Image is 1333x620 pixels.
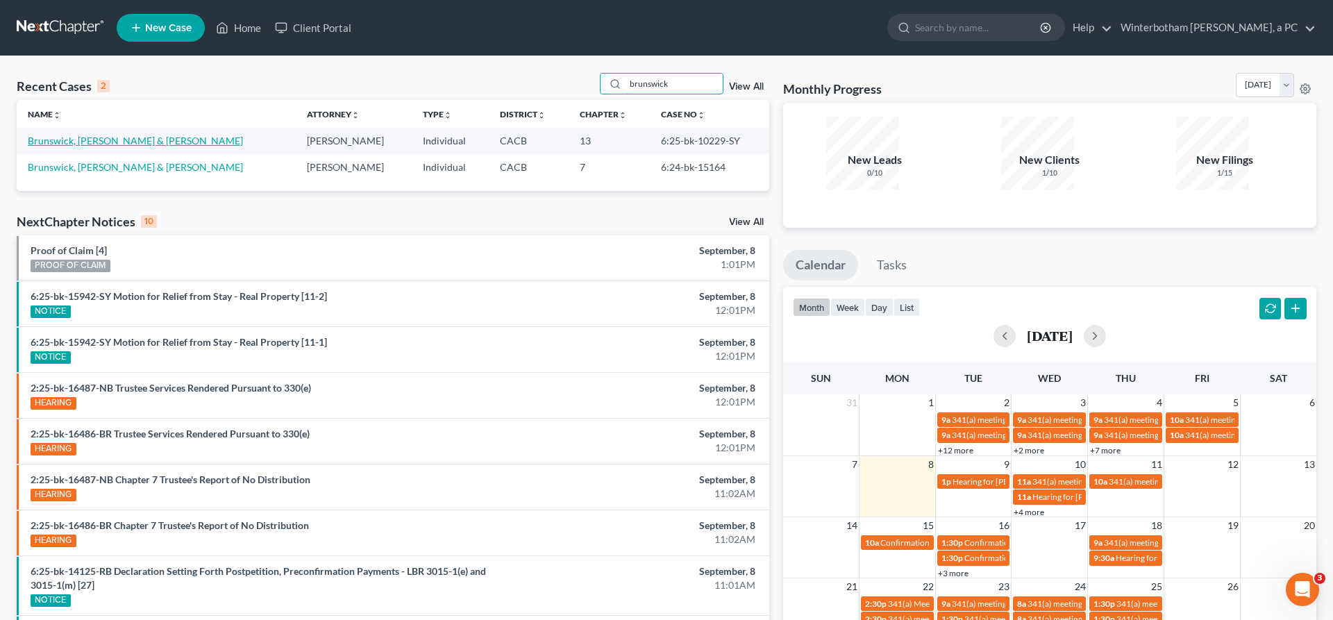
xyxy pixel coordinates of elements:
[1028,598,1162,609] span: 341(a) meeting for [PERSON_NAME]
[31,397,76,410] div: HEARING
[1226,578,1240,595] span: 26
[953,476,1143,487] span: Hearing for [PERSON_NAME] and [PERSON_NAME]
[523,441,755,455] div: 12:01PM
[31,565,486,591] a: 6:25-bk-14125-RB Declaration Setting Forth Postpetition, Preconfirmation Payments - LBR 3015-1(e)...
[1027,328,1073,343] h2: [DATE]
[523,244,755,258] div: September, 8
[31,489,76,501] div: HEARING
[1028,414,1162,425] span: 341(a) meeting for [PERSON_NAME]
[894,298,920,317] button: list
[268,15,358,40] a: Client Portal
[952,430,1234,440] span: 341(a) meeting for [PERSON_NAME] [PERSON_NAME] and [PERSON_NAME]
[864,250,919,280] a: Tasks
[865,598,887,609] span: 2:30p
[97,80,110,92] div: 2
[1270,372,1287,384] span: Sat
[1017,598,1026,609] span: 8a
[523,290,755,303] div: September, 8
[53,111,61,119] i: unfold_more
[1150,456,1164,473] span: 11
[523,519,755,533] div: September, 8
[423,109,452,119] a: Typeunfold_more
[845,578,859,595] span: 21
[941,476,951,487] span: 1p
[964,537,1271,548] span: Confirmation hearing for [PERSON_NAME] and [PERSON_NAME] [PERSON_NAME]
[523,395,755,409] div: 12:01PM
[626,74,723,94] input: Search by name...
[1093,414,1103,425] span: 9a
[650,154,769,180] td: 6:24-bk-15164
[1104,414,1238,425] span: 341(a) meeting for [PERSON_NAME]
[921,517,935,534] span: 15
[523,349,755,363] div: 12:01PM
[31,594,71,607] div: NOTICE
[1014,445,1044,455] a: +2 more
[1093,537,1103,548] span: 9a
[31,474,310,485] a: 2:25-bk-16487-NB Chapter 7 Trustee's Report of No Distribution
[952,414,1234,425] span: 341(a) meeting for [PERSON_NAME] [PERSON_NAME] and [PERSON_NAME]
[31,290,327,302] a: 6:25-bk-15942-SY Motion for Relief from Stay - Real Property [11-2]
[523,533,755,546] div: 11:02AM
[31,443,76,455] div: HEARING
[569,154,650,180] td: 7
[938,568,969,578] a: +3 more
[1066,15,1112,40] a: Help
[1114,15,1316,40] a: Winterbotham [PERSON_NAME], a PC
[523,427,755,441] div: September, 8
[1038,372,1061,384] span: Wed
[296,128,412,153] td: [PERSON_NAME]
[661,109,705,119] a: Case Nounfold_more
[28,135,243,146] a: Brunswick, [PERSON_NAME] & [PERSON_NAME]
[941,537,963,548] span: 1:30p
[830,298,865,317] button: week
[921,578,935,595] span: 22
[915,15,1042,40] input: Search by name...
[500,109,546,119] a: Districtunfold_more
[1185,430,1319,440] span: 341(a) meeting for [PERSON_NAME]
[523,335,755,349] div: September, 8
[1001,152,1098,168] div: New Clients
[523,381,755,395] div: September, 8
[1093,476,1107,487] span: 10a
[997,578,1011,595] span: 23
[1170,430,1184,440] span: 10a
[1176,152,1273,168] div: New Filings
[412,154,488,180] td: Individual
[697,111,705,119] i: unfold_more
[141,215,157,228] div: 10
[927,456,935,473] span: 8
[31,351,71,364] div: NOTICE
[1017,414,1026,425] span: 9a
[783,81,882,97] h3: Monthly Progress
[850,456,859,473] span: 7
[31,244,107,256] a: Proof of Claim [4]
[888,598,1105,609] span: 341(a) Meeting for [PERSON_NAME] and [PERSON_NAME]
[31,336,327,348] a: 6:25-bk-15942-SY Motion for Relief from Stay - Real Property [11-1]
[1090,445,1121,455] a: +7 more
[865,298,894,317] button: day
[1150,578,1164,595] span: 25
[145,23,192,33] span: New Case
[952,598,1086,609] span: 341(a) meeting for [PERSON_NAME]
[885,372,909,384] span: Mon
[650,128,769,153] td: 6:25-bk-10229-SY
[523,578,755,592] div: 11:01AM
[1302,517,1316,534] span: 20
[31,382,311,394] a: 2:25-bk-16487-NB Trustee Services Rendered Pursuant to 330(e)
[351,111,360,119] i: unfold_more
[1286,573,1319,606] iframe: Intercom live chat
[938,445,973,455] a: +12 more
[444,111,452,119] i: unfold_more
[793,298,830,317] button: month
[1150,517,1164,534] span: 18
[209,15,268,40] a: Home
[31,305,71,318] div: NOTICE
[1003,456,1011,473] span: 9
[997,517,1011,534] span: 16
[523,487,755,501] div: 11:02AM
[489,128,569,153] td: CACB
[523,258,755,271] div: 1:01PM
[296,154,412,180] td: [PERSON_NAME]
[865,537,879,548] span: 10a
[941,598,950,609] span: 9a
